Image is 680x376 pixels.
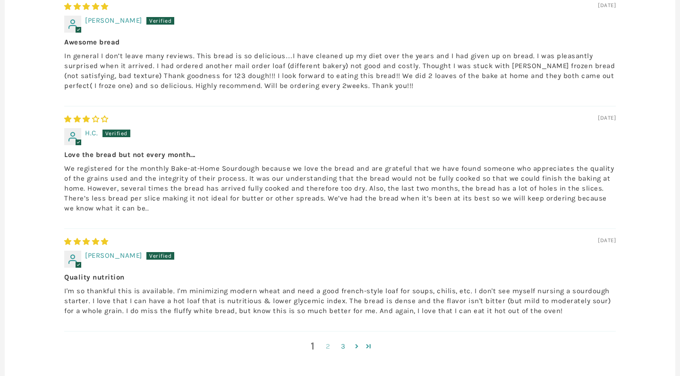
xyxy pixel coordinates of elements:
a: Page 3 [336,341,351,352]
span: [PERSON_NAME] [85,251,142,260]
b: Love the bread but not every month... [64,150,616,160]
a: Page 4 [363,341,375,352]
a: Page 2 [351,341,363,352]
span: [PERSON_NAME] [85,16,142,25]
span: 3 star review [64,115,109,123]
span: 5 star review [64,237,109,246]
span: 5 star review [64,2,109,11]
a: Page 2 [321,341,336,352]
span: [DATE] [598,114,616,122]
p: In general I don’t leave many reviews. This bread is so delicious…I have cleaned up my diet over ... [64,51,616,91]
b: Quality nutrition [64,272,616,282]
span: [DATE] [598,236,616,245]
span: H.C. [85,129,98,137]
span: [DATE] [598,1,616,9]
b: Awesome bread [64,37,616,47]
p: I'm so thankful this is available. I'm minimizing modern wheat and need a good french-style loaf ... [64,286,616,316]
p: We registered for the monthly Bake-at-Home Sourdough because we love the bread and are grateful t... [64,164,616,213]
